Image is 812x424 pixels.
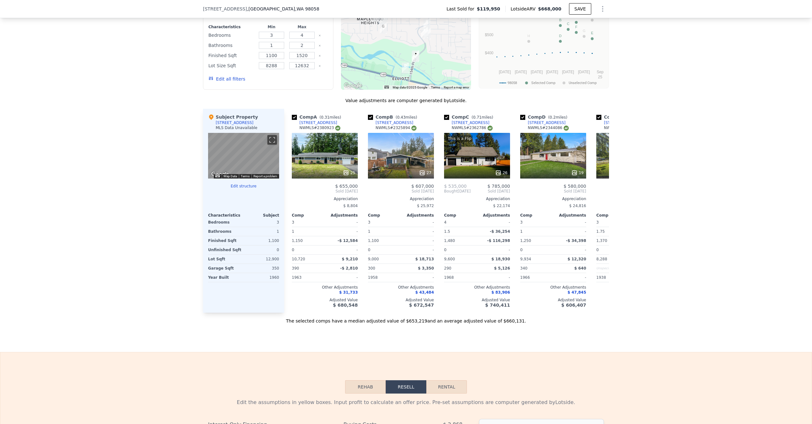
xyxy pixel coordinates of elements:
[292,213,325,218] div: Comp
[415,257,434,261] span: $ 18,713
[488,126,493,131] img: NWMLS Logo
[444,266,451,271] span: 290
[343,82,363,90] img: Google
[499,70,511,74] text: [DATE]
[292,114,344,120] div: Comp A
[321,115,330,120] span: 0.31
[444,189,458,194] span: Bought
[245,273,279,282] div: 1960
[520,257,531,261] span: 9,934
[477,213,510,218] div: Adjustments
[402,236,434,245] div: -
[507,81,517,85] text: 98058
[444,189,471,194] div: [DATE]
[444,297,510,303] div: Adjusted Value
[224,174,237,179] button: Map Data
[368,285,434,290] div: Other Adjustments
[326,245,358,254] div: -
[583,29,586,33] text: G
[520,297,586,303] div: Adjusted Value
[208,133,279,179] div: Map
[567,22,569,26] text: C
[417,204,434,208] span: $ 25,972
[292,257,305,261] span: 10,720
[485,303,510,308] span: $ 740,411
[528,125,569,131] div: NWMLS # 2344086
[245,227,279,236] div: 1
[559,18,561,22] text: B
[444,273,476,282] div: 1968
[208,114,258,120] div: Subject Property
[566,238,586,243] span: -$ 34,398
[483,8,605,87] div: A chart.
[318,55,321,57] button: Clear
[295,6,319,11] span: , WA 98058
[431,86,440,89] a: Terms (opens in new tab)
[485,15,494,19] text: $600
[299,120,337,125] div: [STREET_ADDRESS]
[412,51,419,62] div: 14866 154th Pl SE
[444,285,510,290] div: Other Adjustments
[574,266,586,271] span: $ 640
[292,297,358,303] div: Adjusted Value
[215,174,220,177] button: Keyboard shortcuts
[337,238,358,243] span: -$ 12,584
[569,81,597,85] text: Unselected Comp
[368,189,434,194] span: Sold [DATE]
[598,75,602,79] text: 25
[604,120,642,125] div: [STREET_ADDRESS]
[596,285,662,290] div: Other Adjustments
[596,264,628,273] div: Unspecified
[491,257,510,261] span: $ 18,930
[368,273,400,282] div: 1958
[299,125,340,131] div: NWMLS # 2380923
[208,51,255,60] div: Finished Sqft
[471,189,510,194] span: Sold [DATE]
[488,184,510,189] span: $ 785,000
[444,220,447,225] span: 4
[520,196,586,201] div: Appreciation
[419,170,431,176] div: 27
[368,238,379,243] span: 1,100
[208,31,255,40] div: Bedrooms
[520,227,552,236] div: 1
[596,201,662,210] div: -
[245,218,279,227] div: 3
[528,120,566,125] div: [STREET_ADDRESS]
[596,114,648,120] div: Comp E
[520,114,570,120] div: Comp D
[342,257,358,261] span: $ 9,210
[520,213,553,218] div: Comp
[393,86,427,89] span: Map data ©2025 Google
[292,238,303,243] span: 1,150
[216,120,253,125] div: [STREET_ADDRESS]
[604,125,645,131] div: NWMLS # 2402317
[402,227,434,236] div: -
[494,266,510,271] span: $ 5,126
[546,115,570,120] span: ( miles)
[447,6,477,12] span: Last Sold for
[569,3,591,15] button: SAVE
[564,126,569,131] img: NWMLS Logo
[562,70,574,74] text: [DATE]
[578,70,590,74] text: [DATE]
[345,380,386,394] button: Rehab
[567,290,586,295] span: $ 47,845
[393,115,420,120] span: ( miles)
[485,33,494,37] text: $500
[473,115,481,120] span: 0.71
[368,213,401,218] div: Comp
[402,218,434,227] div: -
[469,115,496,120] span: ( miles)
[208,184,279,189] button: Edit structure
[244,213,279,218] div: Subject
[487,238,510,243] span: -$ 116,298
[258,24,285,29] div: Min
[208,24,255,29] div: Characteristics
[596,120,642,125] a: [STREET_ADDRESS]
[491,290,510,295] span: $ 83,906
[208,273,242,282] div: Year Built
[318,34,321,37] button: Clear
[343,204,358,208] span: $ 8,804
[292,227,324,236] div: 1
